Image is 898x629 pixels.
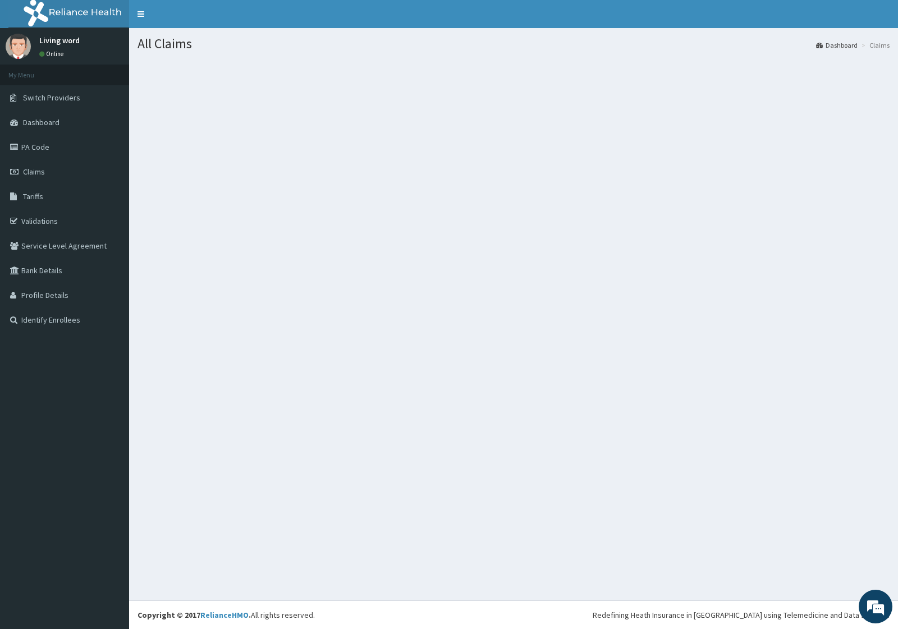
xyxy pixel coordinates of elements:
a: Online [39,50,66,58]
span: Claims [23,167,45,177]
li: Claims [859,40,890,50]
a: Dashboard [816,40,858,50]
strong: Copyright © 2017 . [138,610,251,620]
footer: All rights reserved. [129,600,898,629]
span: Tariffs [23,191,43,201]
p: Living word [39,36,80,44]
img: User Image [6,34,31,59]
span: Dashboard [23,117,59,127]
span: Switch Providers [23,93,80,103]
div: Redefining Heath Insurance in [GEOGRAPHIC_DATA] using Telemedicine and Data Science! [593,609,890,621]
h1: All Claims [138,36,890,51]
a: RelianceHMO [200,610,249,620]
